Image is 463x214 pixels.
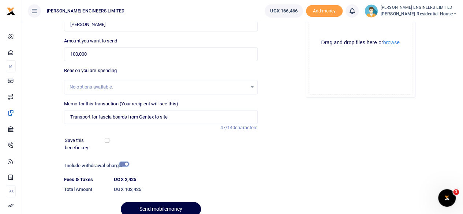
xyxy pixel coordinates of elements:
[262,4,306,18] li: Wallet ballance
[64,67,117,74] label: Reason you are spending
[64,100,178,108] label: Memo for this transaction (Your recipient will see this)
[383,40,400,45] button: browse
[61,176,111,183] dt: Fees & Taxes
[6,60,16,72] li: M
[7,7,15,16] img: logo-small
[64,47,258,61] input: UGX
[64,110,258,124] input: Enter extra information
[220,125,235,130] span: 47/140
[453,189,459,195] span: 1
[381,5,457,11] small: [PERSON_NAME] ENGINEERS LIMITED
[265,4,303,18] a: UGX 166,466
[6,185,16,197] li: Ac
[44,8,127,14] span: [PERSON_NAME] ENGINEERS LIMITED
[438,189,456,207] iframe: Intercom live chat
[365,4,378,18] img: profile-user
[7,8,15,14] a: logo-small logo-large logo-large
[270,7,298,15] span: UGX 166,466
[64,37,117,45] label: Amount you want to send
[306,5,343,17] span: Add money
[381,11,457,17] span: [PERSON_NAME]-Residential House
[64,18,258,31] input: Loading name...
[64,187,108,192] h6: Total Amount
[65,137,106,151] label: Save this beneficiary
[114,176,136,183] label: UGX 2,425
[70,83,247,91] div: No options available.
[235,125,258,130] span: characters
[309,39,412,46] div: Drag and drop files here or
[306,8,343,13] a: Add money
[114,187,258,192] h6: UGX 102,425
[306,5,343,17] li: Toup your wallet
[65,163,126,169] h6: Include withdrawal charges
[365,4,457,18] a: profile-user [PERSON_NAME] ENGINEERS LIMITED [PERSON_NAME]-Residential House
